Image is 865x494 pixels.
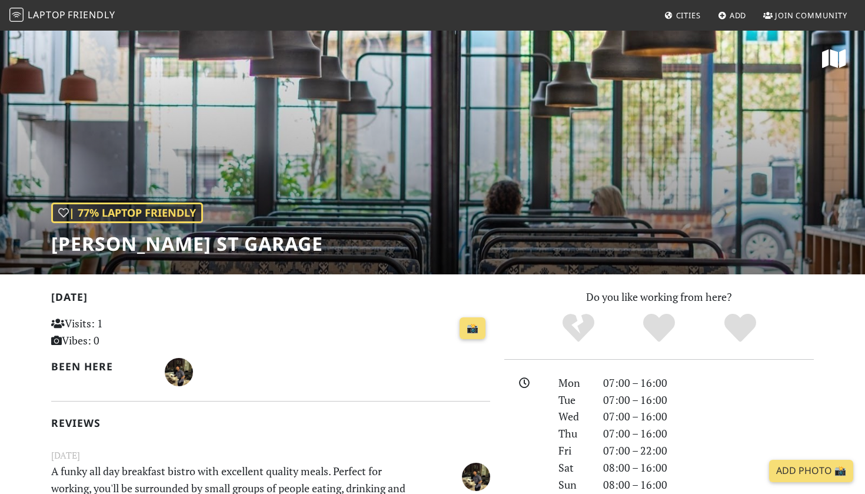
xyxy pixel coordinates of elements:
[676,10,701,21] span: Cities
[51,203,203,223] div: | 77% Laptop Friendly
[462,463,490,491] img: 2376-nigel.jpg
[730,10,747,21] span: Add
[551,442,596,459] div: Fri
[618,312,700,344] div: Yes
[596,459,821,476] div: 08:00 – 16:00
[596,442,821,459] div: 07:00 – 22:00
[504,289,814,306] p: Do you like working from here?
[51,417,490,429] h2: Reviews
[51,315,188,349] p: Visits: 1 Vibes: 0
[44,448,497,463] small: [DATE]
[551,408,596,425] div: Wed
[551,374,596,392] div: Mon
[68,8,115,21] span: Friendly
[165,364,193,378] span: Nigel Earnshaw
[551,425,596,442] div: Thu
[700,312,781,344] div: Definitely!
[596,392,821,409] div: 07:00 – 16:00
[758,5,852,26] a: Join Community
[538,312,619,344] div: No
[551,392,596,409] div: Tue
[551,459,596,476] div: Sat
[660,5,706,26] a: Cities
[9,8,24,22] img: LaptopFriendly
[596,476,821,493] div: 08:00 – 16:00
[165,358,193,386] img: 2376-nigel.jpg
[713,5,751,26] a: Add
[9,5,115,26] a: LaptopFriendly LaptopFriendly
[51,291,490,308] h2: [DATE]
[51,360,151,373] h2: Been here
[28,8,66,21] span: Laptop
[596,408,821,425] div: 07:00 – 16:00
[460,317,485,340] a: 📸
[769,460,853,482] a: Add Photo 📸
[551,476,596,493] div: Sun
[596,374,821,392] div: 07:00 – 16:00
[51,233,323,255] h1: [PERSON_NAME] St Garage
[462,468,490,482] span: Nigel Earnshaw
[596,425,821,442] div: 07:00 – 16:00
[775,10,847,21] span: Join Community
